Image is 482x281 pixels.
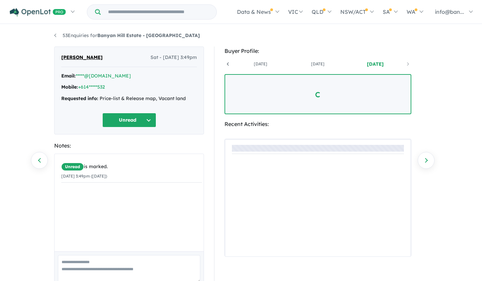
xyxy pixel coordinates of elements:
[61,84,78,90] strong: Mobile:
[54,141,204,150] div: Notes:
[232,61,289,67] a: [DATE]
[54,32,428,40] nav: breadcrumb
[10,8,66,17] img: Openlot PRO Logo White
[225,46,411,56] div: Buyer Profile:
[102,5,215,19] input: Try estate name, suburb, builder or developer
[150,54,197,62] span: Sat - [DATE] 3:49pm
[97,32,200,38] strong: Banyan Hill Estate - [GEOGRAPHIC_DATA]
[102,113,156,127] button: Unread
[61,163,202,171] div: is marked.
[61,163,84,171] span: Unread
[225,120,411,129] div: Recent Activities:
[54,32,200,38] a: 53Enquiries forBanyan Hill Estate - [GEOGRAPHIC_DATA]
[347,61,404,67] a: [DATE]
[435,8,464,15] span: info@ban...
[61,73,76,79] strong: Email:
[61,95,197,103] div: Price-list & Release map, Vacant land
[289,61,346,67] a: [DATE]
[61,174,107,179] small: [DATE] 3:49pm ([DATE])
[61,95,98,101] strong: Requested info:
[61,54,103,62] span: [PERSON_NAME]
